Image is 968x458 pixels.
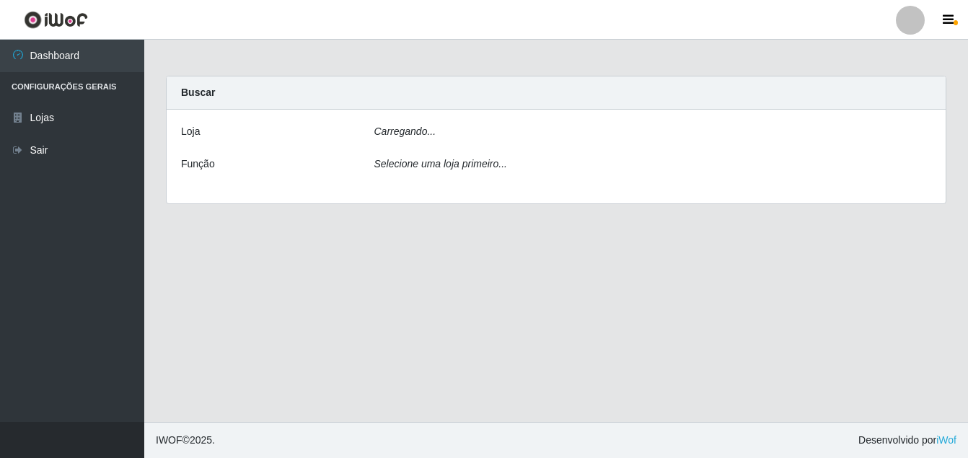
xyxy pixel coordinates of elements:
[24,11,88,29] img: CoreUI Logo
[156,433,215,448] span: © 2025 .
[181,124,200,139] label: Loja
[374,158,507,169] i: Selecione uma loja primeiro...
[374,125,436,137] i: Carregando...
[181,157,215,172] label: Função
[181,87,215,98] strong: Buscar
[858,433,956,448] span: Desenvolvido por
[936,434,956,446] a: iWof
[156,434,182,446] span: IWOF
